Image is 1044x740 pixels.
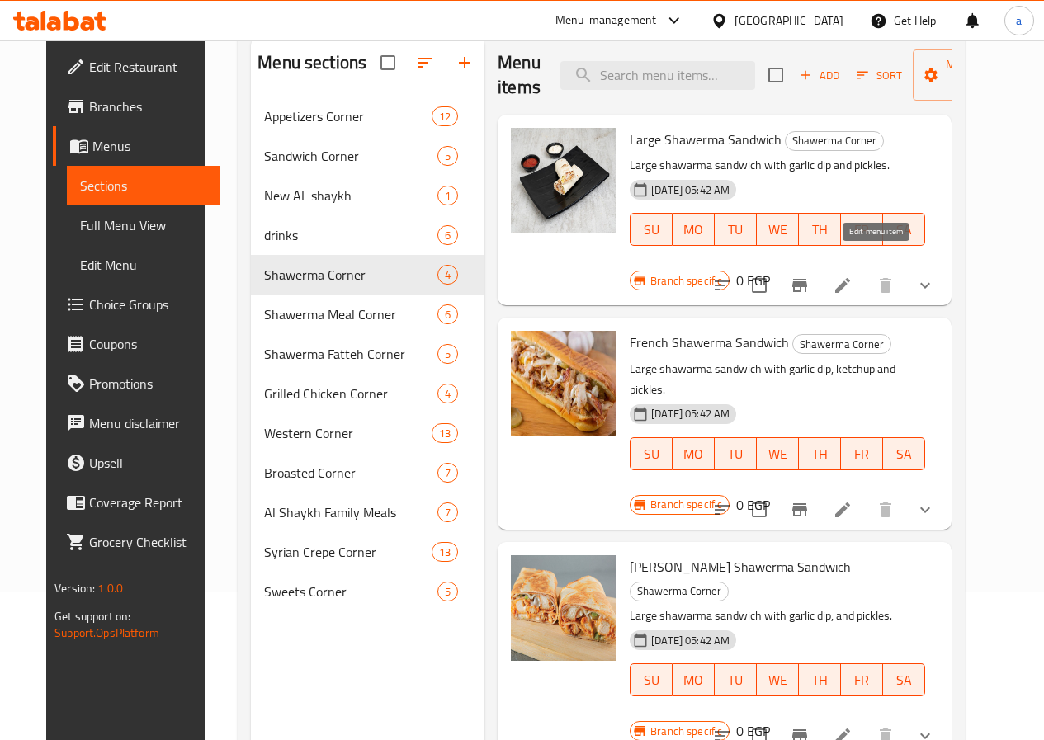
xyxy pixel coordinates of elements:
[53,126,220,166] a: Menus
[498,50,541,100] h2: Menu items
[883,437,925,470] button: SA
[645,182,736,198] span: [DATE] 05:42 AM
[53,87,220,126] a: Branches
[805,442,834,466] span: TH
[630,437,673,470] button: SU
[848,442,876,466] span: FR
[758,58,793,92] span: Select section
[792,334,891,354] div: Shawerma Corner
[438,505,457,521] span: 7
[437,265,458,285] div: items
[785,131,884,151] div: Shawerma Corner
[264,225,437,245] span: drinks
[251,136,484,176] div: Sandwich Corner5
[251,295,484,334] div: Shawerma Meal Corner6
[644,273,729,289] span: Branch specific
[80,255,207,275] span: Edit Menu
[54,606,130,627] span: Get support on:
[264,344,437,364] span: Shawerma Fatteh Corner
[80,176,207,196] span: Sections
[432,542,458,562] div: items
[757,213,799,246] button: WE
[757,663,799,696] button: WE
[67,205,220,245] a: Full Menu View
[799,437,841,470] button: TH
[757,437,799,470] button: WE
[264,265,437,285] span: Shawerma Corner
[264,423,432,443] div: Western Corner
[631,582,728,601] span: Shawerma Corner
[54,622,159,643] a: Support.OpsPlatform
[637,668,666,692] span: SU
[702,490,742,530] button: sort-choices
[913,49,1023,101] button: Manage items
[371,45,405,80] span: Select all sections
[630,213,673,246] button: SU
[780,266,820,305] button: Branch-specific-item
[264,502,437,522] div: Al Shaykh Family Meals
[438,148,457,164] span: 5
[54,577,95,599] span: Version:
[437,225,458,245] div: items
[715,663,757,696] button: TU
[251,97,484,136] div: Appetizers Corner12
[432,544,457,560] span: 13
[679,218,708,242] span: MO
[251,90,484,618] nav: Menu sections
[793,63,846,88] button: Add
[848,218,876,242] span: FR
[866,490,905,530] button: delete
[257,50,366,75] h2: Menu sections
[702,266,742,305] button: sort-choices
[264,186,437,205] div: New AL shaykh
[89,532,207,552] span: Grocery Checklist
[89,334,207,354] span: Coupons
[92,136,207,156] span: Menus
[915,276,935,295] svg: Show Choices
[715,437,757,470] button: TU
[53,47,220,87] a: Edit Restaurant
[438,386,457,402] span: 4
[251,532,484,572] div: Syrian Crepe Corner13
[637,442,666,466] span: SU
[53,522,220,562] a: Grocery Checklist
[445,43,484,82] button: Add section
[511,331,616,436] img: French Shawerma Sandwich
[264,384,437,403] span: Grilled Chicken Corner
[264,106,432,126] span: Appetizers Corner
[89,374,207,394] span: Promotions
[915,500,935,520] svg: Show Choices
[848,668,876,692] span: FR
[264,542,432,562] div: Syrian Crepe Corner
[630,606,925,626] p: Large shawarma sandwich with garlic dip, and pickles.
[786,131,883,150] span: Shawerma Corner
[846,63,913,88] span: Sort items
[437,582,458,601] div: items
[53,483,220,522] a: Coverage Report
[763,218,792,242] span: WE
[890,668,919,692] span: SA
[805,218,834,242] span: TH
[679,442,708,466] span: MO
[89,493,207,512] span: Coverage Report
[645,633,736,648] span: [DATE] 05:42 AM
[432,426,457,441] span: 13
[793,63,846,88] span: Add item
[763,442,792,466] span: WE
[437,384,458,403] div: items
[53,403,220,443] a: Menu disclaimer
[89,57,207,77] span: Edit Restaurant
[251,572,484,611] div: Sweets Corner5
[80,215,207,235] span: Full Menu View
[673,663,715,696] button: MO
[251,255,484,295] div: Shawerma Corner4
[742,268,777,303] span: Select to update
[437,463,458,483] div: items
[89,97,207,116] span: Branches
[555,11,657,31] div: Menu-management
[780,490,820,530] button: Branch-specific-item
[438,267,457,283] span: 4
[763,668,792,692] span: WE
